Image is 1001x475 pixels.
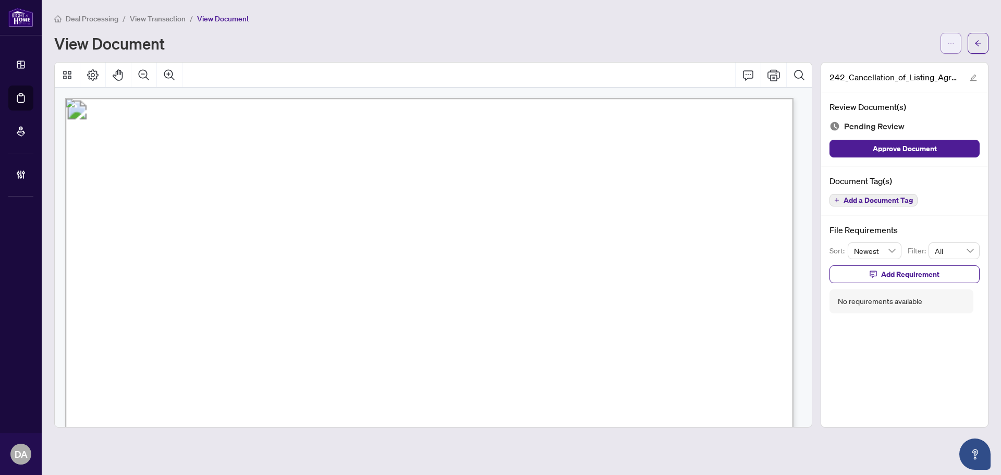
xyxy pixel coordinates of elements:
[970,74,977,81] span: edit
[829,245,848,257] p: Sort:
[873,140,937,157] span: Approve Document
[829,101,980,113] h4: Review Document(s)
[66,14,118,23] span: Deal Processing
[829,140,980,157] button: Approve Document
[54,35,165,52] h1: View Document
[130,14,186,23] span: View Transaction
[974,40,982,47] span: arrow-left
[908,245,929,257] p: Filter:
[54,15,62,22] span: home
[829,265,980,283] button: Add Requirement
[123,13,126,25] li: /
[881,266,939,283] span: Add Requirement
[834,198,839,203] span: plus
[935,243,973,259] span: All
[829,121,840,131] img: Document Status
[844,197,913,204] span: Add a Document Tag
[8,8,33,27] img: logo
[959,439,991,470] button: Open asap
[829,71,960,83] span: 242_Cancellation_of_Listing_Agreement_-_Authority_to_Offer_for_Sale_-_PropTx-[PERSON_NAME].pdf
[947,40,955,47] span: ellipsis
[844,119,905,133] span: Pending Review
[829,224,980,236] h4: File Requirements
[190,13,193,25] li: /
[838,296,922,307] div: No requirements available
[15,447,28,461] span: DA
[829,194,918,206] button: Add a Document Tag
[829,175,980,187] h4: Document Tag(s)
[197,14,249,23] span: View Document
[854,243,896,259] span: Newest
